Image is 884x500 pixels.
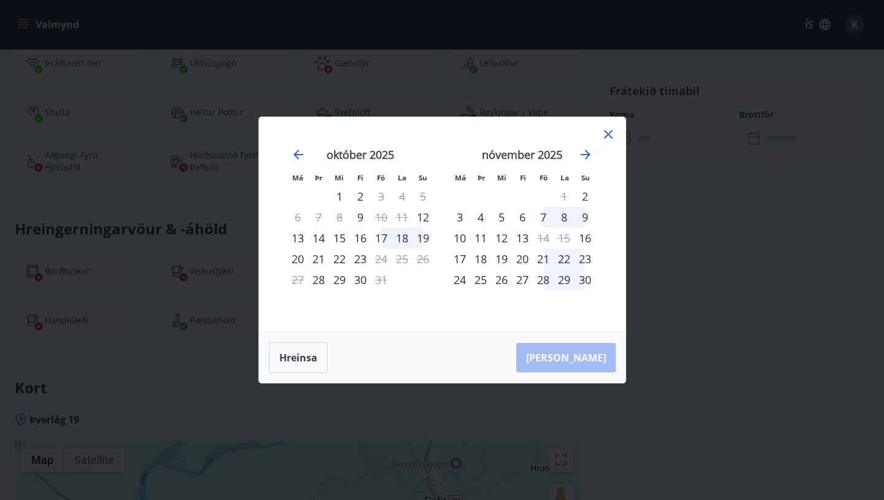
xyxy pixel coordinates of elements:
[554,248,575,269] div: 22
[575,269,595,290] td: Choose sunnudagur, 30. nóvember 2025 as your check-in date. It’s available.
[575,228,595,248] div: Aðeins innritun í boði
[470,207,491,228] td: Choose þriðjudagur, 4. nóvember 2025 as your check-in date. It’s available.
[449,269,470,290] td: Choose mánudagur, 24. nóvember 2025 as your check-in date. It’s available.
[575,207,595,228] div: 9
[449,207,470,228] td: Choose mánudagur, 3. nóvember 2025 as your check-in date. It’s available.
[449,228,470,248] div: 10
[371,186,392,207] div: Aðeins útritun í boði
[413,186,433,207] td: Not available. sunnudagur, 5. október 2025
[520,173,526,182] small: Fi
[554,269,575,290] td: Choose laugardagur, 29. nóvember 2025 as your check-in date. It’s available.
[329,228,350,248] div: 15
[329,248,350,269] div: 22
[575,248,595,269] td: Choose sunnudagur, 23. nóvember 2025 as your check-in date. It’s available.
[554,269,575,290] div: 29
[470,207,491,228] div: 4
[470,269,491,290] td: Choose þriðjudagur, 25. nóvember 2025 as your check-in date. It’s available.
[413,228,433,248] td: Choose sunnudagur, 19. október 2025 as your check-in date. It’s available.
[478,173,485,182] small: Þr
[575,207,595,228] td: Choose sunnudagur, 9. nóvember 2025 as your check-in date. It’s available.
[554,207,575,228] td: Choose laugardagur, 8. nóvember 2025 as your check-in date. It’s available.
[269,342,328,373] button: Hreinsa
[413,207,433,228] td: Choose sunnudagur, 12. október 2025 as your check-in date. It’s available.
[308,248,329,269] div: 21
[413,207,433,228] div: Aðeins innritun í boði
[533,269,554,290] div: 28
[350,228,371,248] div: 16
[350,269,371,290] td: Choose fimmtudagur, 30. október 2025 as your check-in date. It’s available.
[575,248,595,269] div: 23
[413,228,433,248] div: 19
[491,248,512,269] td: Choose miðvikudagur, 19. nóvember 2025 as your check-in date. It’s available.
[329,186,350,207] td: Choose miðvikudagur, 1. október 2025 as your check-in date. It’s available.
[287,228,308,248] div: 13
[350,248,371,269] div: 23
[371,269,392,290] td: Not available. föstudagur, 31. október 2025
[371,248,392,269] div: Aðeins útritun í boði
[350,228,371,248] td: Choose fimmtudagur, 16. október 2025 as your check-in date. It’s available.
[308,269,329,290] div: Aðeins innritun í boði
[419,173,427,182] small: Su
[491,228,512,248] div: 12
[533,207,554,228] div: 7
[371,186,392,207] td: Not available. föstudagur, 3. október 2025
[512,269,533,290] td: Choose fimmtudagur, 27. nóvember 2025 as your check-in date. It’s available.
[287,248,308,269] div: 20
[449,248,470,269] div: 17
[329,228,350,248] td: Choose miðvikudagur, 15. október 2025 as your check-in date. It’s available.
[449,248,470,269] td: Choose mánudagur, 17. nóvember 2025 as your check-in date. It’s available.
[575,186,595,207] td: Choose sunnudagur, 2. nóvember 2025 as your check-in date. It’s available.
[512,269,533,290] div: 27
[470,248,491,269] td: Choose þriðjudagur, 18. nóvember 2025 as your check-in date. It’s available.
[455,173,466,182] small: Má
[533,248,554,269] div: 21
[491,207,512,228] div: 5
[413,248,433,269] td: Not available. sunnudagur, 26. október 2025
[371,228,392,248] div: 17
[497,173,506,182] small: Mi
[449,228,470,248] td: Choose mánudagur, 10. nóvember 2025 as your check-in date. It’s available.
[533,269,554,290] td: Choose föstudagur, 28. nóvember 2025 as your check-in date. It’s available.
[308,248,329,269] td: Choose þriðjudagur, 21. október 2025 as your check-in date. It’s available.
[398,173,406,182] small: La
[308,269,329,290] td: Choose þriðjudagur, 28. október 2025 as your check-in date. It’s available.
[554,228,575,248] td: Not available. laugardagur, 15. nóvember 2025
[575,228,595,248] td: Choose sunnudagur, 16. nóvember 2025 as your check-in date. It’s available.
[291,147,306,162] div: Move backward to switch to the previous month.
[470,269,491,290] div: 25
[512,228,533,248] td: Choose fimmtudagur, 13. nóvember 2025 as your check-in date. It’s available.
[357,173,363,182] small: Fi
[308,228,329,248] div: 14
[287,248,308,269] td: Choose mánudagur, 20. október 2025 as your check-in date. It’s available.
[533,228,554,248] td: Not available. föstudagur, 14. nóvember 2025
[287,228,308,248] td: Choose mánudagur, 13. október 2025 as your check-in date. It’s available.
[308,207,329,228] td: Not available. þriðjudagur, 7. október 2025
[470,228,491,248] div: 11
[377,173,385,182] small: Fö
[578,147,593,162] div: Move forward to switch to the next month.
[581,173,590,182] small: Su
[482,147,562,162] strong: nóvember 2025
[329,186,350,207] div: 1
[371,269,392,290] div: Aðeins útritun í boði
[392,186,413,207] td: Not available. laugardagur, 4. október 2025
[335,173,344,182] small: Mi
[350,207,371,228] td: Choose fimmtudagur, 9. október 2025 as your check-in date. It’s available.
[491,207,512,228] td: Choose miðvikudagur, 5. nóvember 2025 as your check-in date. It’s available.
[512,248,533,269] div: 20
[350,248,371,269] td: Choose fimmtudagur, 23. október 2025 as your check-in date. It’s available.
[350,207,371,228] div: Aðeins innritun í boði
[371,207,392,228] div: Aðeins útritun í boði
[449,207,470,228] div: 3
[533,207,554,228] td: Choose föstudagur, 7. nóvember 2025 as your check-in date. It’s available.
[371,228,392,248] td: Choose föstudagur, 17. október 2025 as your check-in date. It’s available.
[327,147,394,162] strong: október 2025
[491,269,512,290] div: 26
[350,186,371,207] div: 2
[350,186,371,207] td: Choose fimmtudagur, 2. október 2025 as your check-in date. It’s available.
[315,173,322,182] small: Þr
[329,207,350,228] td: Not available. miðvikudagur, 8. október 2025
[512,207,533,228] td: Choose fimmtudagur, 6. nóvember 2025 as your check-in date. It’s available.
[540,173,548,182] small: Fö
[287,207,308,228] td: Not available. mánudagur, 6. október 2025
